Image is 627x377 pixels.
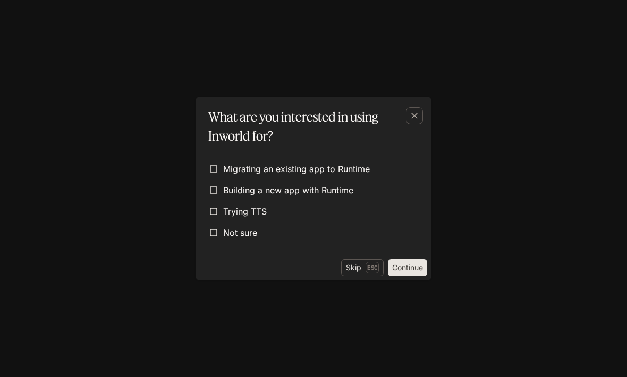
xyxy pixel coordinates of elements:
[223,184,353,196] span: Building a new app with Runtime
[388,259,427,276] button: Continue
[366,262,379,273] p: Esc
[223,226,257,239] span: Not sure
[223,162,370,175] span: Migrating an existing app to Runtime
[223,205,267,218] span: Trying TTS
[341,259,384,276] button: SkipEsc
[208,107,414,145] p: What are you interested in using Inworld for?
